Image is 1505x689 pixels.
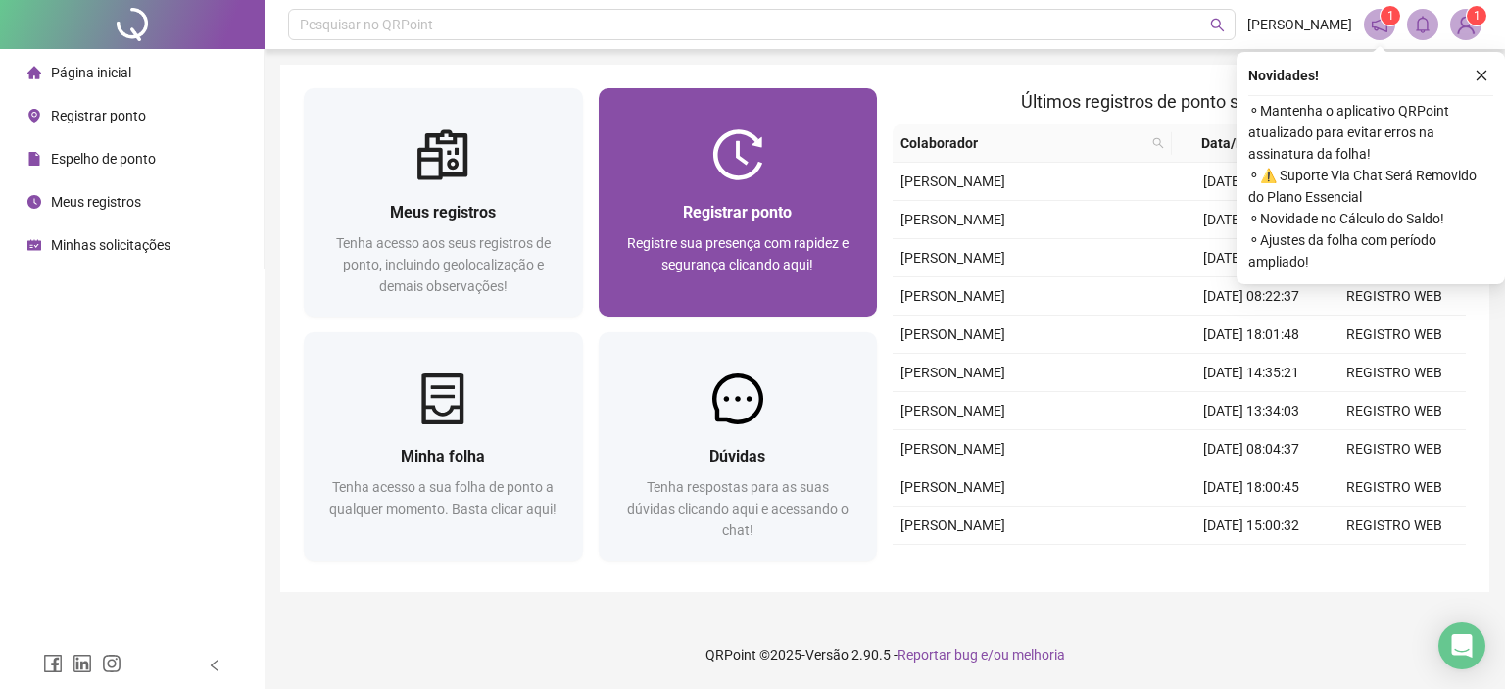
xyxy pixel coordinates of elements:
[1180,430,1323,468] td: [DATE] 08:04:37
[900,517,1005,533] span: [PERSON_NAME]
[1438,622,1485,669] div: Open Intercom Messenger
[51,194,141,210] span: Meus registros
[1180,163,1323,201] td: [DATE] 18:00:08
[1371,16,1388,33] span: notification
[1247,14,1352,35] span: [PERSON_NAME]
[709,447,765,466] span: Dúvidas
[1414,16,1432,33] span: bell
[1323,507,1466,545] td: REGISTRO WEB
[1180,468,1323,507] td: [DATE] 18:00:45
[329,479,557,517] span: Tenha acesso a sua folha de ponto a qualquer momento. Basta clicar aqui!
[898,647,1065,663] span: Reportar bug e/ou melhoria
[1248,165,1493,208] span: ⚬ ⚠️ Suporte Via Chat Será Removido do Plano Essencial
[1180,132,1287,154] span: Data/Hora
[51,65,131,80] span: Página inicial
[900,479,1005,495] span: [PERSON_NAME]
[627,479,849,538] span: Tenha respostas para as suas dúvidas clicando aqui e acessando o chat!
[51,151,156,167] span: Espelho de ponto
[1323,392,1466,430] td: REGISTRO WEB
[1467,6,1486,25] sup: Atualize o seu contato no menu Meus Dados
[900,250,1005,266] span: [PERSON_NAME]
[51,237,170,253] span: Minhas solicitações
[73,654,92,673] span: linkedin
[1323,354,1466,392] td: REGISTRO WEB
[51,108,146,123] span: Registrar ponto
[900,173,1005,189] span: [PERSON_NAME]
[1381,6,1400,25] sup: 1
[1387,9,1394,23] span: 1
[1180,239,1323,277] td: [DATE] 13:33:05
[336,235,551,294] span: Tenha acesso aos seus registros de ponto, incluindo geolocalização e demais observações!
[1172,124,1311,163] th: Data/Hora
[1180,201,1323,239] td: [DATE] 14:33:55
[599,88,878,317] a: Registrar pontoRegistre sua presença com rapidez e segurança clicando aqui!
[43,654,63,673] span: facebook
[1180,507,1323,545] td: [DATE] 15:00:32
[1323,316,1466,354] td: REGISTRO WEB
[27,66,41,79] span: home
[1180,392,1323,430] td: [DATE] 13:34:03
[900,288,1005,304] span: [PERSON_NAME]
[1180,316,1323,354] td: [DATE] 18:01:48
[1248,65,1319,86] span: Novidades !
[900,403,1005,418] span: [PERSON_NAME]
[1248,208,1493,229] span: ⚬ Novidade no Cálculo do Saldo!
[390,203,496,221] span: Meus registros
[1323,545,1466,583] td: REGISTRO WEB
[265,620,1505,689] footer: QRPoint © 2025 - 2.90.5 -
[1180,545,1323,583] td: [DATE] 14:02:22
[208,659,221,672] span: left
[401,447,485,466] span: Minha folha
[27,152,41,166] span: file
[1152,137,1164,149] span: search
[1323,277,1466,316] td: REGISTRO WEB
[1148,128,1168,158] span: search
[1323,430,1466,468] td: REGISTRO WEB
[1475,69,1488,82] span: close
[1180,354,1323,392] td: [DATE] 14:35:21
[900,365,1005,380] span: [PERSON_NAME]
[1451,10,1481,39] img: 93473
[805,647,849,663] span: Versão
[900,132,1144,154] span: Colaborador
[900,326,1005,342] span: [PERSON_NAME]
[27,195,41,209] span: clock-circle
[102,654,121,673] span: instagram
[27,109,41,123] span: environment
[1180,277,1323,316] td: [DATE] 08:22:37
[627,235,849,272] span: Registre sua presença com rapidez e segurança clicando aqui!
[1248,229,1493,272] span: ⚬ Ajustes da folha com período ampliado!
[27,238,41,252] span: schedule
[683,203,792,221] span: Registrar ponto
[1248,100,1493,165] span: ⚬ Mantenha o aplicativo QRPoint atualizado para evitar erros na assinatura da folha!
[1474,9,1481,23] span: 1
[1210,18,1225,32] span: search
[1323,468,1466,507] td: REGISTRO WEB
[304,332,583,561] a: Minha folhaTenha acesso a sua folha de ponto a qualquer momento. Basta clicar aqui!
[304,88,583,317] a: Meus registrosTenha acesso aos seus registros de ponto, incluindo geolocalização e demais observa...
[1021,91,1337,112] span: Últimos registros de ponto sincronizados
[900,441,1005,457] span: [PERSON_NAME]
[599,332,878,561] a: DúvidasTenha respostas para as suas dúvidas clicando aqui e acessando o chat!
[900,212,1005,227] span: [PERSON_NAME]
